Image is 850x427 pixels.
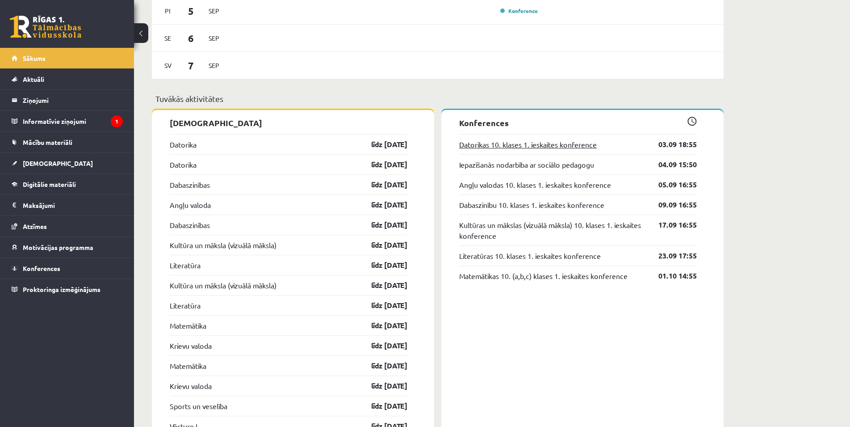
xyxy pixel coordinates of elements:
[155,93,720,105] p: Tuvākās aktivitātes
[170,300,201,311] a: Literatūra
[170,380,212,391] a: Krievu valoda
[177,58,205,73] span: 7
[170,280,276,291] a: Kultūra un māksla (vizuālā māksla)
[170,260,201,271] a: Literatūra
[170,401,227,411] a: Sports un veselība
[459,117,697,129] p: Konferences
[645,179,697,190] a: 05.09 16:55
[12,48,123,68] a: Sākums
[356,280,407,291] a: līdz [DATE]
[459,159,594,170] a: Iepazīšanās nodarbība ar sociālo pedagogu
[459,271,628,281] a: Matemātikas 10. (a,b,c) klases 1. ieskaites konference
[170,240,276,250] a: Kultūra un māksla (vizuālā māksla)
[23,111,123,131] legend: Informatīvie ziņojumi
[23,90,123,110] legend: Ziņojumi
[356,340,407,351] a: līdz [DATE]
[12,90,123,110] a: Ziņojumi
[159,31,177,45] span: Se
[459,139,597,150] a: Datorikas 10. klases 1. ieskaites konference
[23,264,60,272] span: Konferences
[459,250,601,261] a: Literatūras 10. klases 1. ieskaites konference
[645,271,697,281] a: 01.10 14:55
[356,159,407,170] a: līdz [DATE]
[12,216,123,237] a: Atzīmes
[356,260,407,271] a: līdz [DATE]
[645,139,697,150] a: 03.09 18:55
[12,69,123,89] a: Aktuāli
[170,360,206,371] a: Matemātika
[12,111,123,131] a: Informatīvie ziņojumi1
[159,59,177,72] span: Sv
[111,115,123,127] i: 1
[205,59,223,72] span: Sep
[23,75,44,83] span: Aktuāli
[170,179,210,190] a: Dabaszinības
[170,340,212,351] a: Krievu valoda
[23,138,72,146] span: Mācību materiāli
[356,300,407,311] a: līdz [DATE]
[170,139,197,150] a: Datorika
[356,401,407,411] a: līdz [DATE]
[356,179,407,190] a: līdz [DATE]
[459,179,611,190] a: Angļu valodas 10. klases 1. ieskaites konference
[356,139,407,150] a: līdz [DATE]
[159,4,177,18] span: Pi
[645,159,697,170] a: 04.09 15:50
[23,243,93,251] span: Motivācijas programma
[12,132,123,152] a: Mācību materiāli
[356,240,407,250] a: līdz [DATE]
[23,180,76,188] span: Digitālie materiāli
[170,199,211,210] a: Angļu valoda
[23,285,100,293] span: Proktoringa izmēģinājums
[10,16,81,38] a: Rīgas 1. Tālmācības vidusskola
[645,199,697,210] a: 09.09 16:55
[356,220,407,230] a: līdz [DATE]
[12,279,123,300] a: Proktoringa izmēģinājums
[645,250,697,261] a: 23.09 17:55
[12,174,123,194] a: Digitālie materiāli
[177,31,205,46] span: 6
[459,220,645,241] a: Kultūras un mākslas (vizuālā māksla) 10. klases 1. ieskaites konference
[170,220,210,230] a: Dabaszinības
[12,195,123,216] a: Maksājumi
[356,380,407,391] a: līdz [DATE]
[170,159,197,170] a: Datorika
[23,195,123,216] legend: Maksājumi
[12,237,123,258] a: Motivācijas programma
[12,258,123,279] a: Konferences
[23,54,46,62] span: Sākums
[23,222,47,230] span: Atzīmes
[500,7,538,14] a: Konference
[177,4,205,18] span: 5
[205,4,223,18] span: Sep
[459,199,604,210] a: Dabaszinību 10. klases 1. ieskaites konference
[356,199,407,210] a: līdz [DATE]
[170,320,206,331] a: Matemātika
[205,31,223,45] span: Sep
[645,220,697,230] a: 17.09 16:55
[23,159,93,167] span: [DEMOGRAPHIC_DATA]
[356,360,407,371] a: līdz [DATE]
[12,153,123,173] a: [DEMOGRAPHIC_DATA]
[356,320,407,331] a: līdz [DATE]
[170,117,407,129] p: [DEMOGRAPHIC_DATA]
